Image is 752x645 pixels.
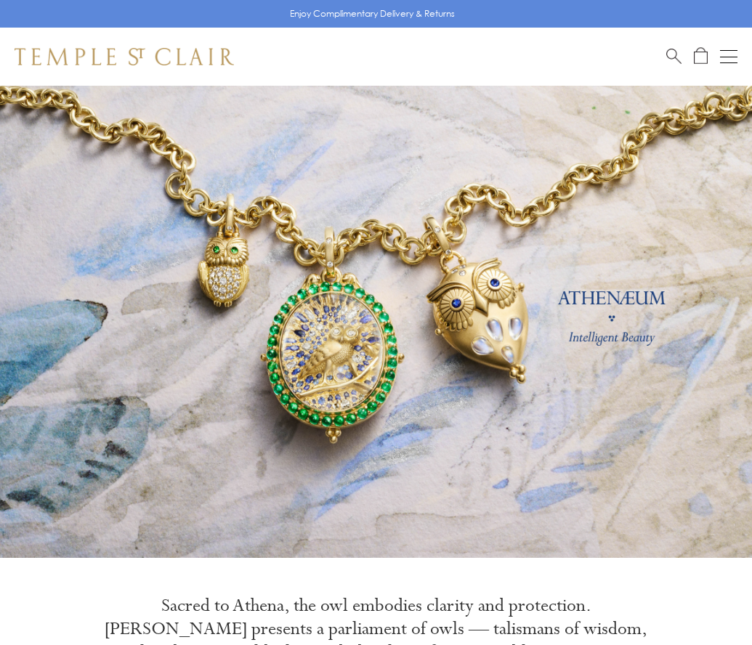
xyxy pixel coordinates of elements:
button: Open navigation [720,48,737,65]
p: Enjoy Complimentary Delivery & Returns [290,7,455,21]
a: Open Shopping Bag [694,47,708,65]
a: Search [666,47,682,65]
img: Temple St. Clair [15,48,234,65]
